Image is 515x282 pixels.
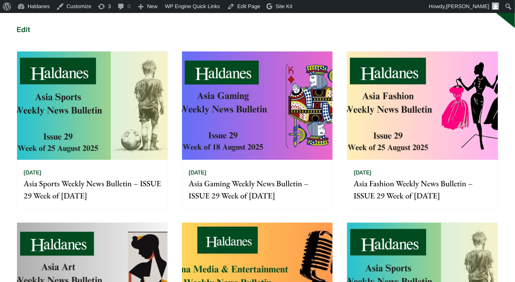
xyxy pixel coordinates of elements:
[17,51,168,209] a: [DATE] Asia Sports Weekly News Bulletin – ISSUE 29 Week of [DATE]
[354,177,491,202] p: Asia Fashion Weekly News Bulletin – ISSUE 29 Week of [DATE]
[24,169,41,176] time: [DATE]
[24,177,161,202] p: Asia Sports Weekly News Bulletin – ISSUE 29 Week of [DATE]
[182,51,333,209] a: [DATE] Asia Gaming Weekly News Bulletin – ISSUE 29 Week of [DATE]
[189,169,206,176] time: [DATE]
[446,3,489,9] span: [PERSON_NAME]
[347,51,498,209] a: [DATE] Asia Fashion Weekly News Bulletin – ISSUE 29 Week of [DATE]
[189,177,326,202] p: Asia Gaming Weekly News Bulletin – ISSUE 29 Week of [DATE]
[17,25,30,34] a: Edit
[354,169,371,176] time: [DATE]
[276,3,292,9] span: Site Kit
